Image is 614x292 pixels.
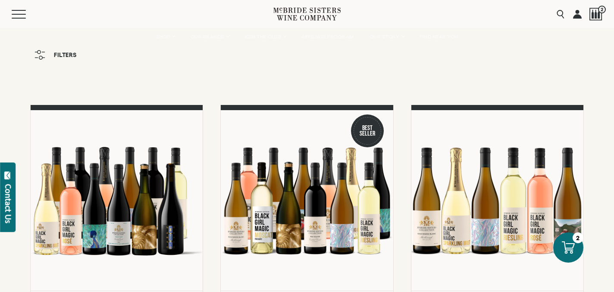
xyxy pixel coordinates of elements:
[191,34,224,40] span: OUR BRANDS
[420,34,458,40] span: FIND NEAR YOU
[156,34,171,40] span: SHOP
[301,34,354,40] span: AFFILIATE PROGRAM
[296,28,360,45] a: AFFILIATE PROGRAM
[364,28,410,45] a: OUR STORY
[4,184,13,223] div: Contact Us
[239,28,292,45] a: JOIN THE CLUB
[598,6,606,13] span: 2
[12,10,43,19] button: Mobile Menu Trigger
[30,46,81,64] button: Filters
[244,34,282,40] span: JOIN THE CLUB
[185,28,235,45] a: OUR BRANDS
[54,52,77,58] span: Filters
[573,232,583,243] div: 2
[150,28,181,45] a: SHOP
[370,34,400,40] span: OUR STORY
[414,28,464,45] a: FIND NEAR YOU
